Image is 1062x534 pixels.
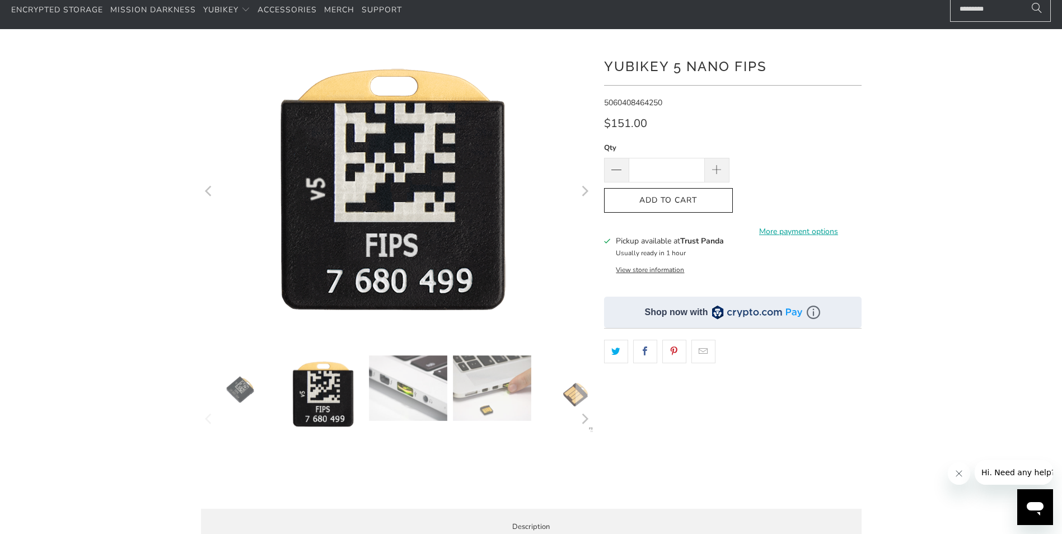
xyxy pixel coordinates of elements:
[633,340,657,363] a: Share this on Facebook
[736,226,862,238] a: More payment options
[200,355,218,483] button: Previous
[536,355,615,434] img: YubiKey 5 Nano FIPS - Trust Panda
[285,355,363,434] img: YubiKey 5 Nano FIPS - Trust Panda
[680,236,724,246] b: Trust Panda
[7,8,81,17] span: Hi. Need any help?
[1017,489,1053,525] iframe: Button to launch messaging window
[645,306,708,318] div: Shop now with
[604,188,733,213] button: Add to Cart
[604,116,647,131] span: $151.00
[604,97,662,108] span: 5060408464250
[324,4,354,15] span: Merch
[576,46,593,339] button: Next
[616,249,686,257] small: Usually ready in 1 hour
[369,355,447,421] img: YubiKey 5 Nano FIPS - Trust Panda
[200,46,218,339] button: Previous
[258,4,317,15] span: Accessories
[576,355,593,483] button: Next
[616,196,721,205] span: Add to Cart
[200,46,592,339] a: YubiKey 5 Nano FIPS - Trust Panda
[662,340,686,363] a: Share this on Pinterest
[110,4,196,15] span: Mission Darkness
[975,460,1053,485] iframe: Message from company
[604,142,729,154] label: Qty
[203,4,238,15] span: YubiKey
[691,340,715,363] a: Email this to a friend
[604,54,862,77] h1: YubiKey 5 Nano FIPS
[201,355,279,424] img: YubiKey 5 Nano FIPS - Trust Panda
[604,340,628,363] a: Share this on Twitter
[616,235,724,247] h3: Pickup available at
[453,355,531,421] img: YubiKey 5 Nano FIPS - Trust Panda
[948,462,970,485] iframe: Close message
[11,4,103,15] span: Encrypted Storage
[604,383,862,407] iframe: Reviews Widget
[616,265,684,274] button: View store information
[362,4,402,15] span: Support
